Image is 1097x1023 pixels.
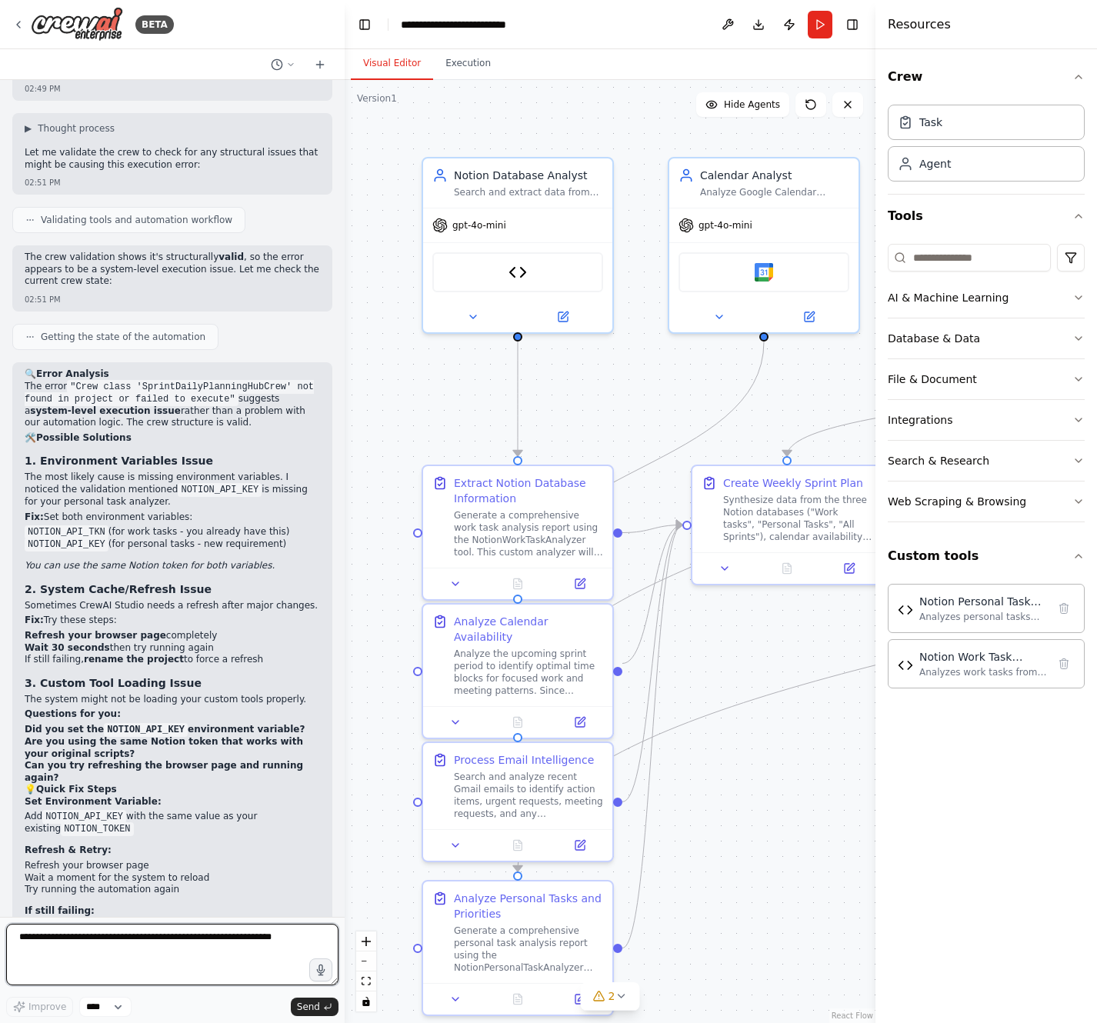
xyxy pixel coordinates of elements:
strong: Questions for you: [25,708,121,719]
div: Calendar Analyst [700,168,849,183]
div: Extract Notion Database Information [454,475,603,506]
span: Getting the state of the automation [41,331,205,343]
button: Delete tool [1053,598,1075,619]
div: Web Scraping & Browsing [888,494,1026,509]
button: AI & Machine Learning [888,278,1085,318]
li: (for work tasks - you already have this) [25,526,320,538]
span: gpt-4o-mini [699,219,752,232]
g: Edge from 7ec52df5-c905-4eb3-8701-566201d5e4ca to f613ae58-24fe-4017-86e0-39feb08c8621 [622,518,682,810]
strong: Quick Fix Steps [36,784,117,795]
button: Tools [888,195,1085,238]
div: Analyze Personal Tasks and PrioritiesGenerate a comprehensive personal task analysis report using... [422,880,614,1016]
div: Search & Research [888,453,989,468]
strong: Refresh your browser page [25,630,166,641]
li: then try running again [25,642,320,655]
div: Notion Database Analyst [454,168,603,183]
li: Add with the same value as your existing [25,811,320,835]
div: Analyze Google Calendar events and availability to understand time commitments, meeting schedules... [700,186,849,198]
p: Let me validate the crew to check for any structural issues that might be causing this execution ... [25,147,320,171]
p: Set both environment variables: [25,511,320,524]
div: Analyze Personal Tasks and Priorities [454,891,603,921]
button: Search & Research [888,441,1085,481]
button: Start a new chat [308,55,332,74]
strong: system-level execution issue [30,405,181,416]
g: Edge from 8fdeae19-b369-4b1d-8d73-2570676920bf to f613ae58-24fe-4017-86e0-39feb08c8621 [622,518,682,541]
p: Sometimes CrewAI Studio needs a refresh after major changes. [25,600,320,612]
li: completely [25,630,320,642]
button: Web Scraping & Browsing [888,482,1085,521]
button: File & Document [888,359,1085,399]
div: Tools [888,238,1085,535]
g: Edge from 798bc777-0afc-4932-ac6d-8971cc7e848a to f613ae58-24fe-4017-86e0-39feb08c8621 [622,518,682,671]
code: NOTION_API_KEY [104,723,188,737]
p: Try these steps: [25,615,320,627]
li: If still failing, to force a refresh [25,654,320,666]
span: Hide Agents [724,98,780,111]
button: Open in side panel [553,713,606,731]
span: Thought process [38,122,115,135]
strong: Fix: [25,511,44,522]
img: Notion Work Task Analyzer [898,658,913,673]
button: Delete tool [1053,653,1075,675]
div: Notion Database AnalystSearch and extract data from Notion databases. Start with a simple search ... [422,157,614,334]
strong: Can you try refreshing the browser page and running again? [25,760,303,783]
button: Switch to previous chat [265,55,302,74]
strong: rename the project [84,654,184,665]
p: The most likely cause is missing environment variables. I noticed the validation mentioned is mis... [25,472,320,508]
div: Synthesize data from the three Notion databases ("Work tasks", "Personal Tasks", "All Sprints"), ... [723,494,872,543]
strong: Are you using the same Notion token that works with your original scripts? [25,736,303,759]
button: No output available [485,990,551,1008]
strong: 1. Environment Variables Issue [25,455,213,467]
g: Edge from 3dd1b66b-a84c-4614-805d-8db358d22bfa to 798bc777-0afc-4932-ac6d-8971cc7e848a [510,342,772,595]
button: Open in side panel [553,575,606,593]
strong: If still failing: [25,905,95,916]
img: Notion Work Task Analyzer [508,263,527,282]
span: 2 [609,988,615,1004]
strong: Set Environment Variable: [25,796,162,807]
img: Logo [31,7,123,42]
button: Integrations [888,400,1085,440]
h4: Resources [888,15,951,34]
button: Open in side panel [765,308,852,326]
button: Open in side panel [519,308,606,326]
div: Calendar AnalystAnalyze Google Calendar events and availability to understand time commitments, m... [668,157,860,334]
div: 02:51 PM [25,294,320,305]
code: "Crew class 'SprintDailyPlanningHubCrew' not found in project or failed to execute" [25,380,314,406]
strong: Error Analysis [36,368,109,379]
div: Analyze the upcoming sprint period to identify optimal time blocks for focused work and meeting p... [454,648,603,697]
code: NOTION_API_KEY [25,538,108,551]
span: gpt-4o-mini [452,219,506,232]
button: zoom out [356,951,376,971]
li: Try running the automation again [25,884,320,896]
div: Generate a comprehensive work task analysis report using the NotionWorkTaskAnalyzer tool. This cu... [454,509,603,558]
button: No output available [485,575,551,593]
img: Notion Personal Task Analyzer [898,602,913,618]
div: Process Email Intelligence [454,752,594,768]
div: Agent [919,156,951,172]
code: NOTION_TOKEN [61,822,133,836]
button: Hide Agents [696,92,789,117]
div: Integrations [888,412,952,428]
button: No output available [755,559,820,578]
button: No output available [485,836,551,855]
button: zoom in [356,931,376,951]
button: Open in side panel [822,559,875,578]
button: Execution [433,48,503,80]
span: ▶ [25,122,32,135]
strong: Refresh & Retry: [25,845,112,855]
button: Improve [6,997,73,1017]
div: Generate a comprehensive personal task analysis report using the NotionPersonalTaskAnalyzer tool.... [454,925,603,974]
div: Search and analyze recent Gmail emails to identify action items, urgent requests, meeting request... [454,771,603,820]
g: Edge from c27198c2-3379-4490-bc7f-f5a668e8173f to 8fdeae19-b369-4b1d-8d73-2570676920bf [510,342,525,456]
nav: breadcrumb [401,17,540,32]
strong: Possible Solutions [36,432,132,443]
button: 2 [581,982,640,1011]
li: Wait a moment for the system to reload [25,872,320,885]
div: Version 1 [357,92,397,105]
p: The crew validation shows it's structurally , so the error appears to be a system-level execution... [25,252,320,288]
button: toggle interactivity [356,991,376,1011]
div: Notion Personal Task Analyzer [919,594,1047,609]
code: NOTION_API_KEY [178,483,262,497]
button: Crew [888,55,1085,98]
strong: Did you set the environment variable? [25,724,305,735]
